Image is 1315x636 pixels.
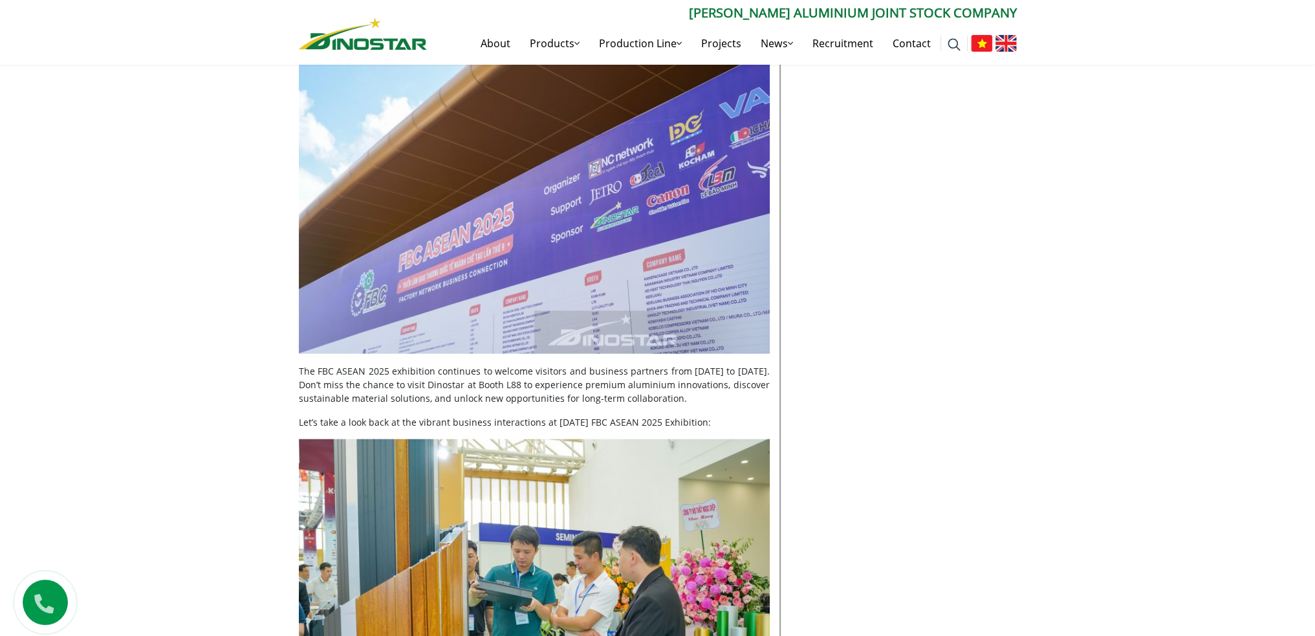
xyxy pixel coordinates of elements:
p: Let’s take a look back at the vibrant business interactions at [DATE] FBC ASEAN 2025 Exhibition: [299,415,770,429]
a: Recruitment [803,23,883,64]
img: English [995,35,1017,52]
a: About [471,23,520,64]
a: Contact [883,23,940,64]
a: Products [520,23,589,64]
a: Production Line [589,23,691,64]
a: News [751,23,803,64]
p: [PERSON_NAME] Aluminium Joint Stock Company [427,3,1017,23]
img: search [948,38,961,51]
p: The FBC ASEAN 2025 exhibition continues to welcome visitors and business partners from [DATE] to ... [299,364,770,405]
img: Nhôm Dinostar [299,17,427,50]
img: Tiếng Việt [971,35,992,52]
a: Projects [691,23,751,64]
